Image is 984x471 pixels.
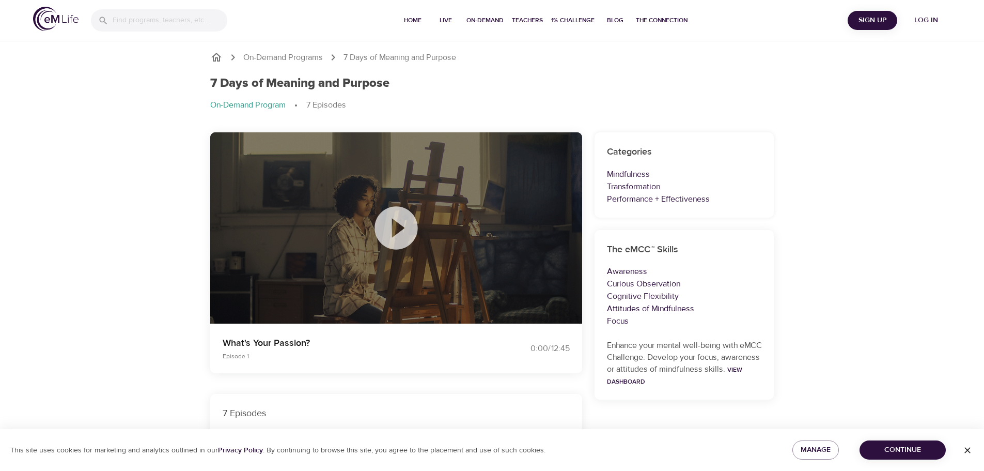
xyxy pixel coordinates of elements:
button: Continue [860,440,946,460]
span: Teachers [512,15,543,26]
span: The Connection [636,15,688,26]
span: Continue [868,444,938,457]
p: Curious Observation [607,278,762,290]
p: Transformation [607,180,762,193]
p: 7 Episodes [306,99,346,111]
p: Performance + Effectiveness [607,193,762,205]
div: 0:00 / 12:45 [492,343,570,355]
span: Live [433,15,458,26]
img: logo [33,7,79,31]
nav: breadcrumb [210,51,774,64]
span: Manage [801,444,831,457]
p: Episode 1 [223,352,480,361]
span: Home [400,15,425,26]
p: Enhance your mental well-being with eMCC Challenge. Develop your focus, awareness or attitudes of... [607,340,762,387]
span: 1% Challenge [551,15,595,26]
p: What's Your Passion? [223,336,480,350]
p: Mindfulness [607,168,762,180]
nav: breadcrumb [210,99,774,112]
a: On-Demand Programs [243,52,323,64]
h6: The eMCC™ Skills [607,242,762,257]
h1: 7 Days of Meaning and Purpose [210,76,389,91]
p: Attitudes of Mindfulness [607,302,762,315]
a: Privacy Policy [218,446,263,455]
span: On-Demand [466,15,504,26]
p: Awareness [607,265,762,278]
p: 7 Days of Meaning and Purpose [343,52,456,64]
p: Focus [607,315,762,327]
span: Blog [603,15,628,26]
p: On-Demand Program [210,99,286,111]
span: Sign Up [852,14,893,27]
button: Manage [792,440,839,460]
button: Log in [901,11,951,30]
span: Log in [905,14,947,27]
button: Sign Up [848,11,897,30]
h6: Categories [607,145,762,160]
input: Find programs, teachers, etc... [113,9,227,32]
p: 7 Episodes [223,406,570,420]
p: Cognitive Flexibility [607,290,762,302]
